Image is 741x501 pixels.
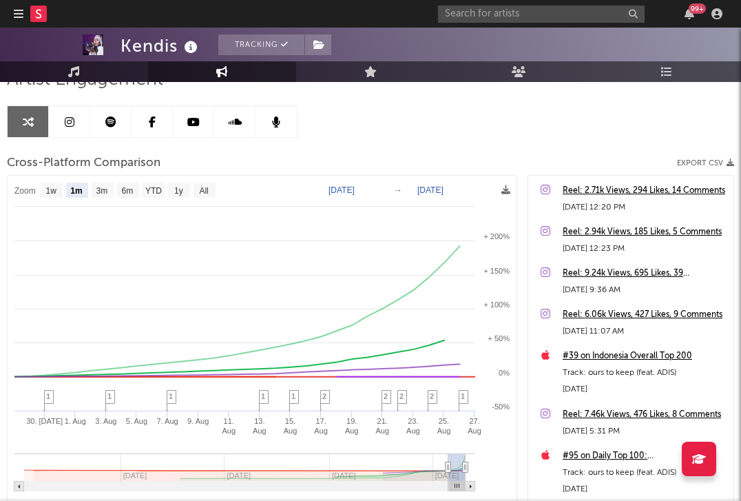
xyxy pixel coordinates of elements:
a: Reel: 9.24k Views, 695 Likes, 39 Comments [563,265,727,282]
button: 99+ [685,8,694,19]
text: 1. Aug [65,417,86,425]
span: 1 [107,392,112,400]
text: 3. Aug [95,417,116,425]
span: 1 [461,392,465,400]
text: 6m [122,186,134,196]
input: Search for artists [438,6,645,23]
text: + 100% [483,300,510,309]
a: Reel: 2.94k Views, 185 Likes, 5 Comments [563,224,727,241]
span: Artist Engagement [7,72,163,88]
button: Tracking [218,34,304,55]
text: 5. Aug [126,417,147,425]
div: Kendis [121,34,201,57]
a: Reel: 6.06k Views, 427 Likes, 9 Comments [563,307,727,323]
text: 1w [46,186,57,196]
text: [DATE] [417,185,443,195]
button: Export CSV [677,159,734,167]
span: Cross-Platform Comparison [7,155,160,172]
text: 17. Aug [314,417,328,435]
div: [DATE] 12:23 PM [563,241,727,257]
div: 99 + [689,3,706,14]
text: 3m [96,186,108,196]
span: 2 [399,392,404,400]
text: 23. Aug [406,417,420,435]
span: 1 [169,392,173,400]
span: 1 [291,392,295,400]
text: 9. Aug [187,417,209,425]
text: + 150% [483,267,510,275]
text: 11. Aug [222,417,236,435]
span: 1 [46,392,50,400]
text: All [199,186,208,196]
text: 15. Aug [284,417,298,435]
text: 27. Aug [468,417,481,435]
div: [DATE] 9:36 AM [563,282,727,298]
a: #39 on Indonesia Overall Top 200 [563,348,727,365]
div: Track: ours to keep (feat. ADIS) [563,365,727,381]
text: 21. Aug [375,417,389,435]
div: [DATE] 5:31 PM [563,423,727,440]
text: 19. Aug [345,417,359,435]
a: Reel: 2.71k Views, 294 Likes, 14 Comments [563,183,727,199]
text: Zoom [14,186,36,196]
a: Reel: 7.46k Views, 476 Likes, 8 Comments [563,407,727,423]
text: → [394,185,402,195]
span: 2 [430,392,434,400]
text: 7. Aug [156,417,178,425]
span: 2 [384,392,388,400]
text: [DATE] [328,185,355,195]
div: [DATE] [563,481,727,498]
text: 1y [174,186,183,196]
div: [DATE] 12:20 PM [563,199,727,216]
div: [DATE] [563,381,727,398]
text: 0% [499,369,510,377]
text: + 50% [488,334,510,342]
text: 1m [70,186,82,196]
div: Track: ours to keep (feat. ADIS) [563,464,727,481]
text: 25. Aug [437,417,451,435]
text: + 200% [483,232,510,241]
text: 30. [DATE] [26,417,63,425]
div: [DATE] 11:07 AM [563,323,727,340]
text: -50% [492,402,510,411]
a: #95 on Daily Top 100: [GEOGRAPHIC_DATA] [563,448,727,464]
span: 1 [261,392,265,400]
span: 2 [322,392,326,400]
text: YTD [145,186,162,196]
text: 13. Aug [253,417,267,435]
